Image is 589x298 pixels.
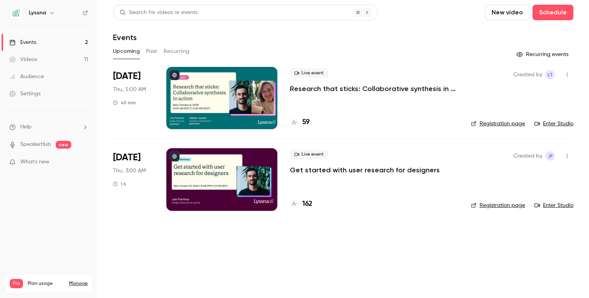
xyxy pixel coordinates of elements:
div: Search for videos or events [120,9,198,17]
span: Thu, 3:00 AM [113,167,146,175]
div: 1 h [113,181,126,187]
button: Past [146,45,157,58]
iframe: Noticeable Trigger [79,159,88,166]
span: Lyssna Team [545,70,555,79]
span: LT [548,70,553,79]
button: Upcoming [113,45,140,58]
a: Enter Studio [534,120,573,128]
span: Created by [513,70,542,79]
button: Recurring [164,45,190,58]
div: Videos [9,56,37,63]
li: help-dropdown-opener [9,123,88,131]
h4: 162 [302,199,312,209]
a: 162 [290,199,312,209]
img: Lyssna [10,7,22,19]
div: Oct 22 Wed, 12:00 PM (America/New York) [113,148,154,210]
span: [DATE] [113,151,141,164]
div: Settings [9,90,41,98]
span: Thu, 5:00 AM [113,86,146,93]
span: What's new [20,158,49,166]
span: Joe Formica [545,151,555,161]
a: Registration page [471,120,525,128]
h6: Lyssna [29,9,46,17]
button: Recurring events [513,48,573,61]
a: 59 [290,117,310,128]
button: Schedule [533,5,573,20]
span: Live event [290,150,328,159]
h1: Events [113,33,137,42]
span: Created by [513,151,542,161]
div: Events [9,39,36,46]
a: Enter Studio [534,202,573,209]
a: Get started with user research for designers [290,165,440,175]
a: Research that sticks: Collaborative synthesis in action [290,84,459,93]
span: Pro [10,279,23,288]
a: Manage [69,280,88,287]
a: SpeakerHub [20,140,51,149]
span: JF [548,151,553,161]
span: [DATE] [113,70,141,82]
span: new [56,141,71,149]
span: Plan usage [28,280,64,287]
span: Live event [290,68,328,78]
div: Audience [9,73,44,81]
button: New video [485,5,529,20]
div: Oct 8 Wed, 2:00 PM (America/New York) [113,67,154,129]
h4: 59 [302,117,310,128]
a: Registration page [471,202,525,209]
div: 45 min [113,100,136,106]
span: Help [20,123,32,131]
